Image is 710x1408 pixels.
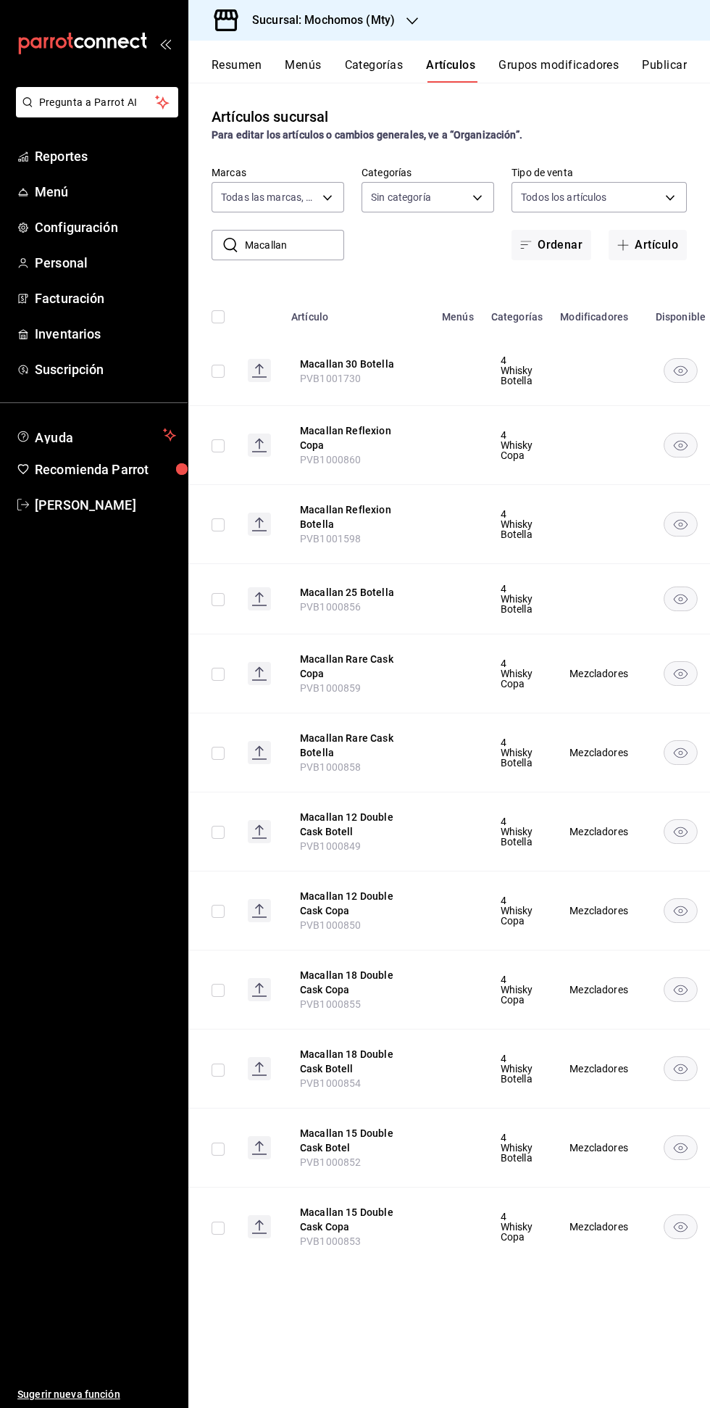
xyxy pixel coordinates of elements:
span: Mezcladores [569,668,628,679]
button: edit-product-location [300,1126,416,1155]
label: Marcas [212,167,344,178]
label: Categorías [362,167,494,178]
span: Todos los artículos [521,190,607,204]
button: availability-product [664,433,698,457]
button: availability-product [664,740,698,765]
button: edit-product-location [300,889,416,918]
button: availability-product [664,1214,698,1239]
span: 4 Whisky Copa [501,430,534,460]
span: Mezcladores [569,906,628,916]
div: navigation tabs [212,58,710,83]
span: Mezcladores [569,1143,628,1153]
a: Pregunta a Parrot AI [10,105,178,120]
span: 4 Whisky Copa [501,974,534,1005]
button: availability-product [664,512,698,537]
button: availability-product [664,587,698,611]
span: 4 Whisky Copa [501,895,534,926]
span: Mezcladores [569,1064,628,1074]
button: edit-product-location [300,652,416,681]
span: PVB1000853 [300,1235,362,1247]
button: edit-product-location [300,1047,416,1076]
span: Recomienda Parrot [35,460,176,479]
button: Ordenar [511,230,591,260]
span: 4 Whisky Copa [501,658,534,689]
button: availability-product [664,358,698,383]
span: 4 Whisky Botella [501,509,534,539]
span: PVB1000854 [300,1077,362,1089]
button: availability-product [664,661,698,686]
span: Todas las marcas, Sin marca [221,190,317,204]
button: edit-product-location [300,357,416,371]
button: edit-product-location [300,810,416,839]
button: open_drawer_menu [159,38,171,49]
span: PVB1000859 [300,682,362,694]
span: Suscripción [35,360,176,379]
button: edit-product-location [300,731,416,760]
span: Configuración [35,218,176,237]
span: PVB1001730 [300,373,362,384]
h3: Sucursal: Mochomos (Mty) [241,12,395,29]
label: Tipo de venta [511,167,687,178]
span: Mezcladores [569,1222,628,1232]
span: Menú [35,182,176,202]
div: Artículos sucursal [212,106,328,128]
th: Menús [433,289,483,336]
span: PVB1000850 [300,919,362,931]
span: Mezcladores [569,827,628,837]
span: PVB1000849 [300,840,362,852]
span: Inventarios [35,324,176,344]
span: Personal [35,253,176,273]
span: [PERSON_NAME] [35,495,176,515]
button: edit-product-location [300,423,416,452]
span: PVB1000855 [300,998,362,1010]
span: PVB1001598 [300,533,362,544]
button: Publicar [642,58,687,83]
button: Grupos modificadores [498,58,619,83]
span: Mezcladores [569,985,628,995]
span: Mezcladores [569,748,628,758]
button: availability-product [664,1135,698,1160]
button: availability-product [664,1056,698,1081]
span: Pregunta a Parrot AI [39,95,156,110]
span: Ayuda [35,426,157,444]
button: edit-product-location [300,585,416,600]
span: 4 Whisky Botella [501,1053,534,1084]
span: Facturación [35,289,176,308]
span: PVB1000856 [300,601,362,613]
span: PVB1000852 [300,1156,362,1168]
span: Sin categoría [371,190,431,204]
button: edit-product-location [300,502,416,531]
button: edit-product-location [300,1205,416,1234]
button: Artículos [426,58,475,83]
span: PVB1000858 [300,761,362,773]
th: Modificadores [551,289,646,336]
span: PVB1000860 [300,454,362,465]
span: 4 Whisky Botella [501,584,534,614]
button: Pregunta a Parrot AI [16,87,178,117]
button: Resumen [212,58,262,83]
input: Buscar artículo [245,231,344,260]
span: 4 Whisky Botella [501,737,534,768]
span: Reportes [35,146,176,166]
button: availability-product [664,819,698,844]
th: Artículo [283,289,433,336]
span: 4 Whisky Botella [501,1132,534,1163]
span: Sugerir nueva función [17,1387,176,1402]
span: 4 Whisky Botella [501,816,534,847]
th: Categorías [483,289,552,336]
button: edit-product-location [300,968,416,997]
span: 4 Whisky Botella [501,355,534,386]
strong: Para editar los artículos o cambios generales, ve a “Organización”. [212,129,522,141]
span: 4 Whisky Copa [501,1212,534,1242]
button: Categorías [345,58,404,83]
button: availability-product [664,977,698,1002]
button: Artículo [609,230,687,260]
button: availability-product [664,898,698,923]
button: Menús [285,58,321,83]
